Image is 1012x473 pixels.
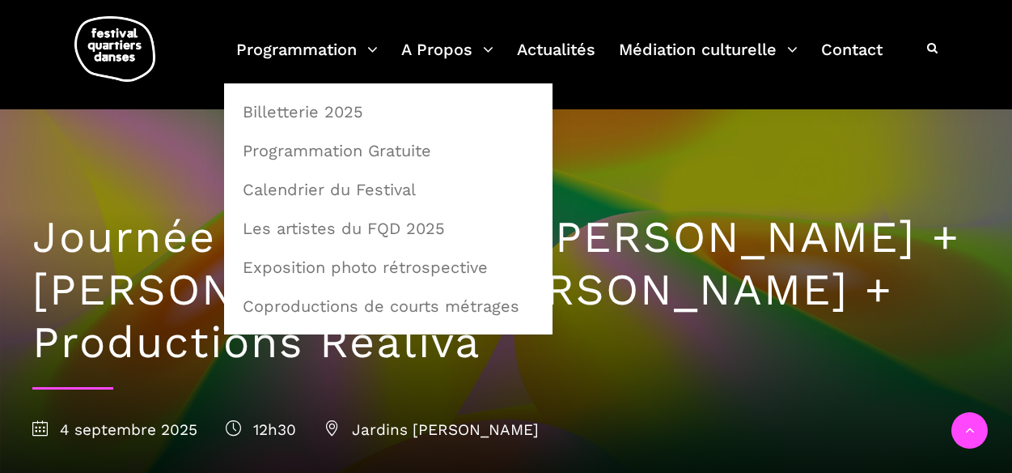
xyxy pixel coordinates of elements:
a: Programmation Gratuite [233,132,544,169]
a: Billetterie 2025 [233,93,544,130]
span: Jardins [PERSON_NAME] [324,420,539,439]
span: 12h30 [226,420,296,439]
h1: Journée d’ouverture : [PERSON_NAME] + [PERSON_NAME] + [PERSON_NAME] + Productions Realiva [32,211,980,369]
a: Calendrier du Festival [233,171,544,208]
a: Programmation [236,36,378,83]
a: Les artistes du FQD 2025 [233,210,544,247]
a: Contact [821,36,883,83]
a: A Propos [401,36,493,83]
span: 4 septembre 2025 [32,420,197,439]
img: logo-fqd-med [74,16,155,82]
a: Médiation culturelle [619,36,798,83]
a: Exposition photo rétrospective [233,249,544,286]
a: Actualités [517,36,595,83]
a: Coproductions de courts métrages [233,288,544,325]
